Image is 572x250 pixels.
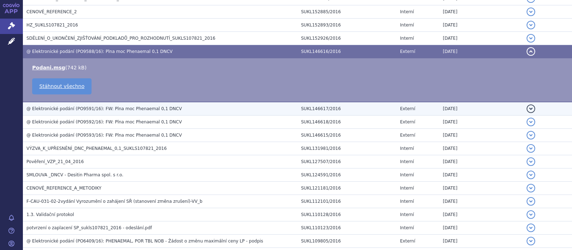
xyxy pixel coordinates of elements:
td: SUKL146616/2016 [297,45,396,58]
span: Externí [400,119,415,124]
span: HZ_SUKLS107821_2016 [26,23,78,28]
span: Interní [400,23,414,28]
span: @ Elektronické podání (PO9588/16): Plna moc Phenaemal 0,1 DNCV [26,49,173,54]
button: detail [527,21,535,29]
span: Interní [400,9,414,14]
button: detail [527,184,535,192]
td: SUKL124591/2016 [297,168,396,182]
td: SUKL109805/2016 [297,235,396,248]
span: CENOVÉ_REFERENCE_A_METODIKY [26,186,102,191]
button: detail [527,197,535,206]
button: detail [527,171,535,179]
button: detail [527,237,535,245]
button: detail [527,34,535,43]
button: detail [527,157,535,166]
span: Interní [400,186,414,191]
td: SUKL110123/2016 [297,221,396,235]
span: Interní [400,199,414,204]
td: [DATE] [439,5,523,19]
td: [DATE] [439,208,523,221]
span: CENOVÉ_REFERENCE_2 [26,9,77,14]
button: detail [527,47,535,56]
td: SUKL131981/2016 [297,142,396,155]
td: [DATE] [439,32,523,45]
td: [DATE] [439,45,523,58]
span: SMLOUVA _DNCV - Desitin Pharma spol. s r.o. [26,172,123,177]
span: Interní [400,172,414,177]
td: [DATE] [439,195,523,208]
a: Stáhnout všechno [32,78,92,94]
span: potvrzení o zaplacení SP_sukls107821_2016 - odeslání.pdf [26,225,152,230]
td: [DATE] [439,182,523,195]
li: ( ) [32,64,565,71]
span: 742 kB [67,65,85,70]
span: Externí [400,49,415,54]
span: Externí [400,239,415,244]
span: Interní [400,225,414,230]
td: [DATE] [439,221,523,235]
span: Externí [400,106,415,111]
span: Interní [400,212,414,217]
a: Podani.msg [32,65,65,70]
button: detail [527,144,535,153]
td: [DATE] [439,155,523,168]
td: SUKL112101/2016 [297,195,396,208]
td: SUKL110128/2016 [297,208,396,221]
td: SUKL152926/2016 [297,32,396,45]
td: [DATE] [439,168,523,182]
button: detail [527,8,535,16]
span: Interní [400,159,414,164]
span: @ Elektronické podání (PO9593/16): FW: Plna moc Phenaemal 0,1 DNCV [26,133,182,138]
td: [DATE] [439,102,523,116]
span: Interní [400,36,414,41]
span: @ Elektronické podání (PO6409/16): PHENAEMAL, POR TBL NOB - Žádost o změnu maximální ceny LP - po... [26,239,263,244]
td: SUKL121181/2016 [297,182,396,195]
span: Externí [400,133,415,138]
span: Interní [400,146,414,151]
button: detail [527,104,535,113]
button: detail [527,224,535,232]
td: SUKL127507/2016 [297,155,396,168]
button: detail [527,131,535,139]
td: SUKL146617/2016 [297,102,396,116]
button: detail [527,210,535,219]
td: [DATE] [439,129,523,142]
td: SUKL146618/2016 [297,116,396,129]
span: Pověření_VZP_21_04_2016 [26,159,84,164]
td: [DATE] [439,142,523,155]
td: SUKL146615/2016 [297,129,396,142]
td: SUKL152885/2016 [297,5,396,19]
td: [DATE] [439,116,523,129]
td: [DATE] [439,235,523,248]
button: detail [527,118,535,126]
td: SUKL152893/2016 [297,19,396,32]
span: F-CAU-031-02-2vydání Vyrozumění o zahájení SŘ (stanovení změna zrušení)-VV_b [26,199,202,204]
span: VÝZVA_K_UPŘESNĚNÍ_DNC_PHENAEMAL_0,1_SUKLS107821_2016 [26,146,167,151]
span: @ Elektronické podání (PO9592/16): FW: Plna moc Phenaemal 0,1 DNCV [26,119,182,124]
span: SDĚLENÍ_O_UKONČENÍ_ZJIŠŤOVÁNÍ_PODKLADŮ_PRO_ROZHODNUTÍ_SUKLS107821_2016 [26,36,215,41]
span: 1.3. Validační protokol [26,212,74,217]
td: [DATE] [439,19,523,32]
span: @ Elektronické podání (PO9591/16): FW: Plna moc Phenaemal 0,1 DNCV [26,106,182,111]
